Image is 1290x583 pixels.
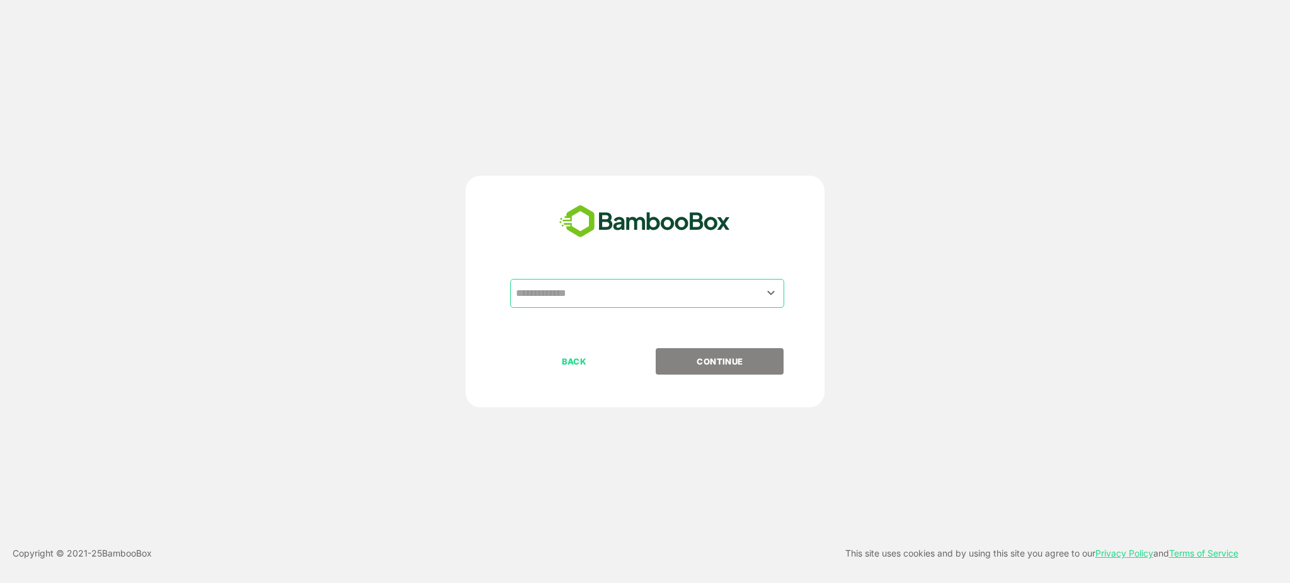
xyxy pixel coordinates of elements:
[511,354,637,368] p: BACK
[552,201,737,242] img: bamboobox
[1169,548,1238,558] a: Terms of Service
[13,546,152,561] p: Copyright © 2021- 25 BambooBox
[656,348,784,375] button: CONTINUE
[1095,548,1153,558] a: Privacy Policy
[763,285,780,302] button: Open
[657,354,783,368] p: CONTINUE
[510,348,638,375] button: BACK
[845,546,1238,561] p: This site uses cookies and by using this site you agree to our and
